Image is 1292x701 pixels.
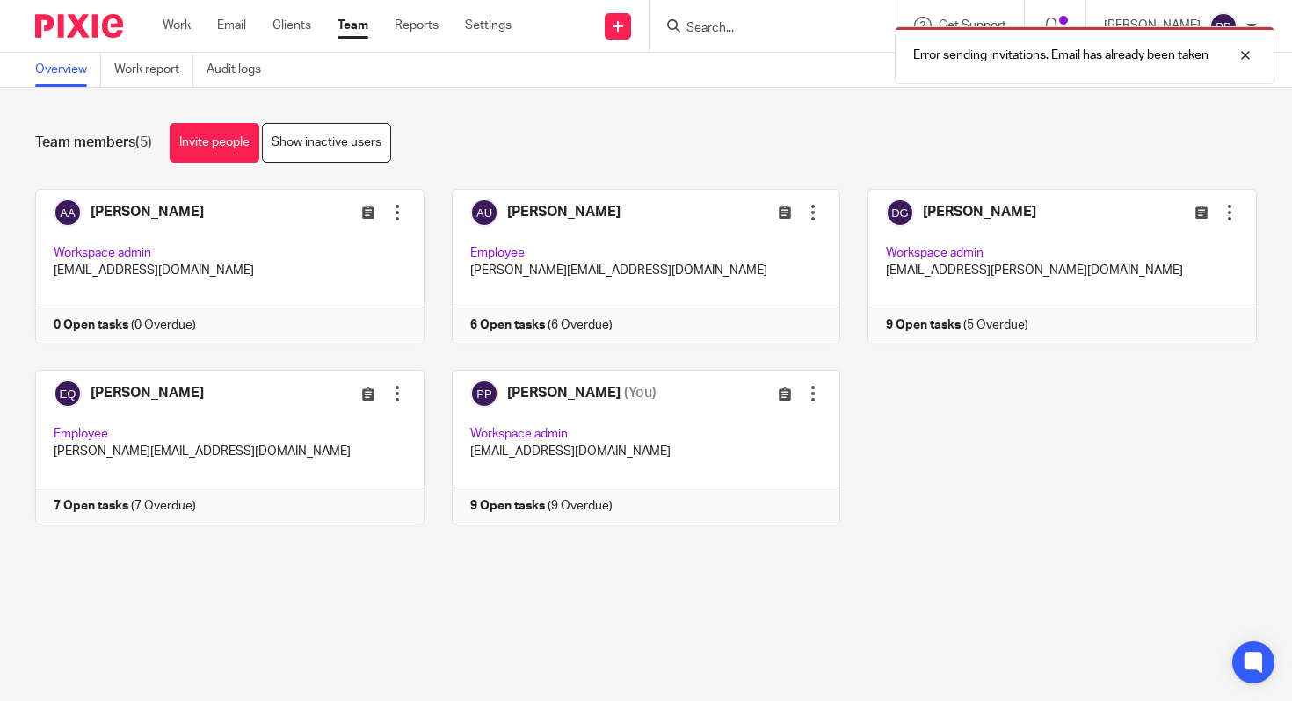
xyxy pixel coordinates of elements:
[338,17,368,34] a: Team
[465,17,512,34] a: Settings
[272,17,311,34] a: Clients
[35,134,152,152] h1: Team members
[35,14,123,38] img: Pixie
[217,17,246,34] a: Email
[170,123,259,163] a: Invite people
[163,17,191,34] a: Work
[1209,12,1238,40] img: svg%3E
[395,17,439,34] a: Reports
[135,135,152,149] span: (5)
[913,47,1209,64] p: Error sending invitations. Email has already been taken
[262,123,391,163] a: Show inactive users
[35,53,101,87] a: Overview
[114,53,193,87] a: Work report
[207,53,274,87] a: Audit logs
